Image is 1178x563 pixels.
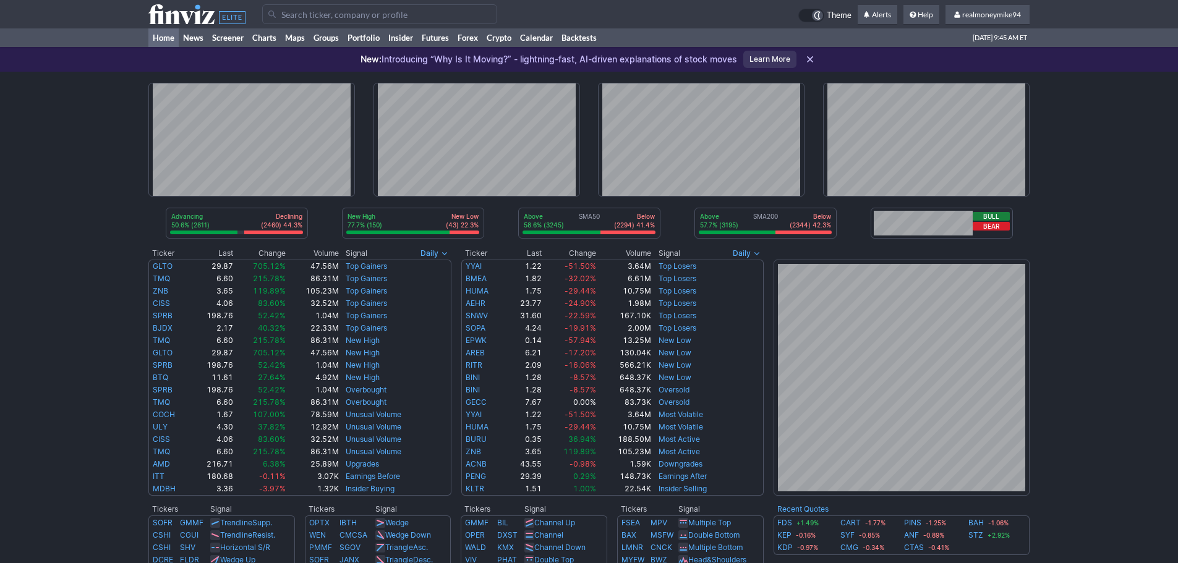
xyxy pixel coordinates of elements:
[191,247,234,260] th: Last
[153,274,170,283] a: TMQ
[466,373,480,382] a: BINI
[777,541,793,554] a: KDP
[597,310,652,322] td: 167.10K
[191,359,234,371] td: 198.76
[281,28,309,47] a: Maps
[220,518,272,527] a: TrendlineSupp.
[413,543,428,552] span: Asc.
[258,422,286,431] span: 37.82%
[153,397,170,407] a: TMQ
[346,261,387,271] a: Top Gainers
[465,543,486,552] a: WALD
[466,360,482,370] a: RITR
[621,543,643,552] a: LMNR
[505,297,542,310] td: 23.77
[659,360,691,370] a: New Low
[497,543,514,552] a: KMX
[253,261,286,271] span: 705.12%
[153,410,175,419] a: COCH
[153,434,170,444] a: CISS
[343,28,384,47] a: Portfolio
[148,28,179,47] a: Home
[346,286,387,295] a: Top Gainers
[191,285,234,297] td: 3.65
[286,297,339,310] td: 32.52M
[384,28,417,47] a: Insider
[261,221,302,229] p: (2460) 44.3%
[346,434,401,444] a: Unusual Volume
[466,459,487,468] a: ACNB
[659,286,696,295] a: Top Losers
[286,371,339,384] td: 4.92M
[191,322,234,334] td: 2.17
[385,543,428,552] a: TriangleAsc.
[505,359,542,371] td: 2.09
[361,53,737,66] p: Introducing “Why Is It Moving?” - lightning-fast, AI-driven explanations of stock moves
[659,410,703,419] a: Most Volatile
[597,446,652,458] td: 105.23M
[904,517,921,529] a: PINS
[286,396,339,408] td: 86.31M
[973,222,1010,231] button: Bear
[505,273,542,285] td: 1.82
[153,286,168,295] a: ZNB
[659,434,700,444] a: Most Active
[153,422,168,431] a: ULY
[505,458,542,470] td: 43.55
[505,371,542,384] td: 1.28
[505,260,542,273] td: 1.22
[153,298,170,308] a: CISS
[565,311,596,320] span: -22.59%
[597,347,652,359] td: 130.04K
[417,28,453,47] a: Futures
[253,447,286,456] span: 215.78%
[597,384,652,396] td: 648.37K
[968,517,984,529] a: BAH
[973,212,1010,221] button: Bull
[651,518,667,527] a: MPV
[248,28,281,47] a: Charts
[858,5,897,25] a: Alerts
[597,273,652,285] td: 6.61M
[733,247,751,260] span: Daily
[659,261,696,271] a: Top Losers
[220,518,252,527] span: Trendline
[191,334,234,347] td: 6.60
[659,311,696,320] a: Top Losers
[524,221,564,229] p: 58.6% (3245)
[565,298,596,308] span: -24.90%
[557,28,601,47] a: Backtests
[453,28,482,47] a: Forex
[309,28,343,47] a: Groups
[563,447,596,456] span: 119.89%
[258,323,286,332] span: 40.32%
[262,4,497,24] input: Search
[220,530,252,540] span: Trendline
[263,459,286,468] span: 6.38%
[568,434,596,444] span: 36.94%
[534,530,563,540] a: Channel
[148,247,191,260] th: Ticker
[777,504,829,514] a: Recent Quotes
[777,517,792,529] a: FDS
[346,311,387,320] a: Top Gainers
[466,484,484,493] a: KLTR
[465,530,485,540] a: OPER
[346,360,380,370] a: New High
[790,212,831,221] p: Below
[153,336,170,345] a: TMQ
[258,373,286,382] span: 27.64%
[505,433,542,446] td: 0.35
[208,28,248,47] a: Screener
[597,396,652,408] td: 83.73K
[621,530,636,540] a: BAX
[688,518,731,527] a: Multiple Top
[153,459,170,468] a: AMD
[286,359,339,371] td: 1.04M
[597,334,652,347] td: 13.25M
[651,530,673,540] a: MSFW
[597,322,652,334] td: 2.00M
[597,285,652,297] td: 10.75M
[286,421,339,433] td: 12.92M
[179,28,208,47] a: News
